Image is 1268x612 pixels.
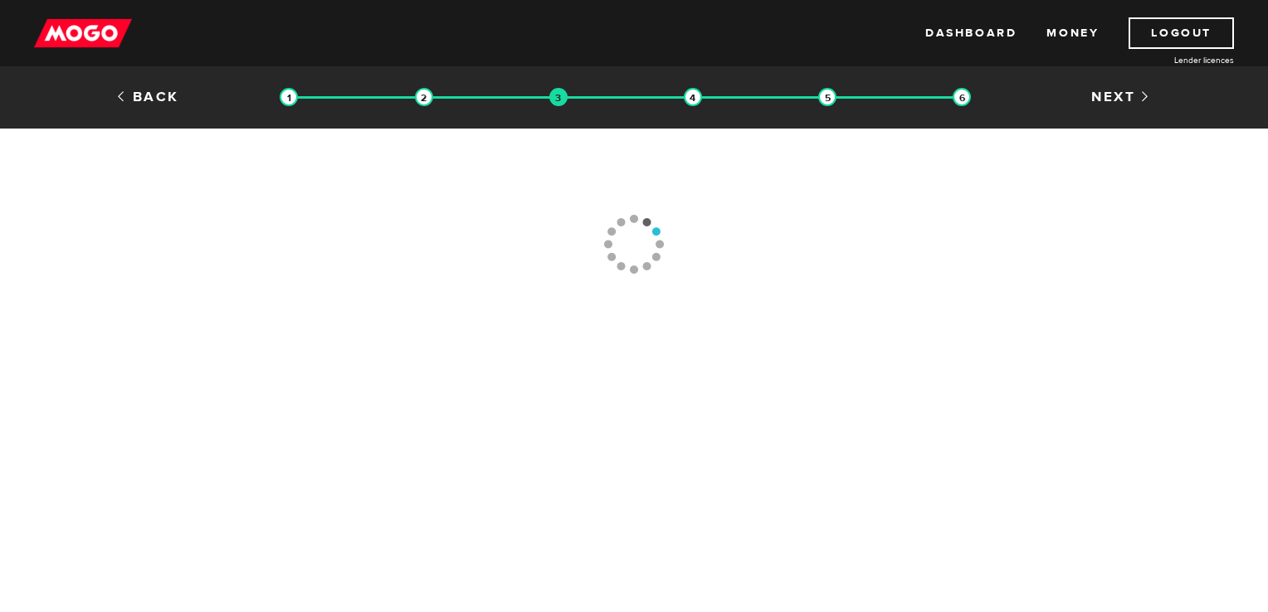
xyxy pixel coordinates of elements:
[280,88,298,106] img: transparent-188c492fd9eaac0f573672f40bb141c2.gif
[684,88,702,106] img: transparent-188c492fd9eaac0f573672f40bb141c2.gif
[1046,17,1099,49] a: Money
[34,17,132,49] img: mogo_logo-11ee424be714fa7cbb0f0f49df9e16ec.png
[818,88,836,106] img: transparent-188c492fd9eaac0f573672f40bb141c2.gif
[603,151,666,338] img: loading-colorWheel_medium.gif
[925,17,1017,49] a: Dashboard
[1091,88,1153,106] a: Next
[115,88,179,106] a: Back
[1109,54,1234,66] a: Lender licences
[1129,17,1234,49] a: Logout
[953,88,971,106] img: transparent-188c492fd9eaac0f573672f40bb141c2.gif
[415,88,433,106] img: transparent-188c492fd9eaac0f573672f40bb141c2.gif
[549,88,568,106] img: transparent-188c492fd9eaac0f573672f40bb141c2.gif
